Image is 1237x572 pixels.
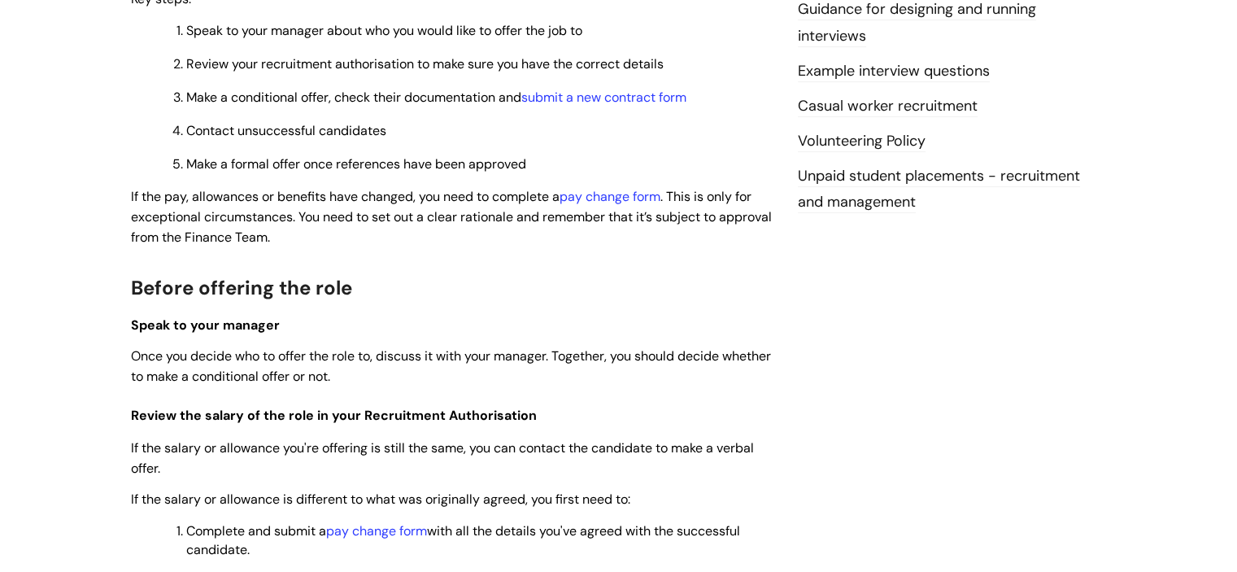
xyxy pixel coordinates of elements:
a: pay change form [560,188,660,205]
span: Review the salary of the role in your Recruitment Authorisation [131,407,537,424]
a: Unpaid student placements - recruitment and management [798,166,1080,213]
span: Once you decide who to offer the role to, discuss it with your manager. Together, you should deci... [131,347,771,385]
span: Contact unsuccessful candidates [186,122,386,139]
a: pay change form [326,522,427,539]
span: Complete and submit a with all the details you've agreed with the successful candidate. [186,522,740,557]
a: Casual worker recruitment [798,96,978,117]
span: If the salary or allowance you're offering is still the same, you can contact the candidate to ma... [131,439,754,477]
span: Make a conditional offer, check their documentation and [186,89,686,106]
span: Review your recruitment authorisation to make sure you have the correct details [186,55,664,72]
span: If the salary or allowance is different to what was originally agreed, you first need to: [131,491,630,508]
span: Before offering the role [131,275,352,300]
a: Volunteering Policy [798,131,926,152]
span: Speak to your manager [131,317,280,334]
span: If the pay, allowances or benefits have changed, you need to complete a . This is only for except... [131,188,772,246]
a: submit a new contract form [521,89,686,106]
span: Make a formal offer once references have been approved [186,155,526,172]
a: Example interview questions [798,61,990,82]
span: Speak to your manager about who you would like to offer the job to [186,22,582,39]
